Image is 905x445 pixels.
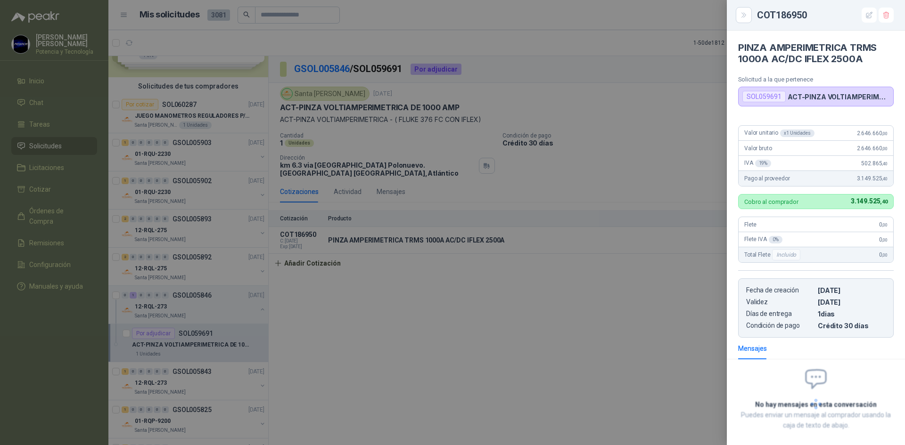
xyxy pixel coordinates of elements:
p: ACT-PINZA VOLTIAMPERIMETRICA DE 1000 AMP [788,93,889,101]
span: Valor unitario [744,129,814,137]
div: COT186950 [757,8,894,23]
span: ,00 [882,252,888,258]
div: SOL059691 [742,91,786,102]
h4: PINZA AMPERIMETRICA TRMS 1000A AC/DC IFLEX 2500A [738,42,894,65]
p: Condición de pago [746,322,814,330]
span: ,00 [882,131,888,136]
span: Valor bruto [744,145,772,152]
button: Close [738,9,749,21]
span: 2.646.660 [857,145,888,152]
p: Días de entrega [746,310,814,318]
span: ,00 [882,222,888,227]
p: Solicitud a la que pertenece [738,76,894,83]
span: Total Flete [744,249,802,260]
span: ,00 [882,237,888,243]
p: 1 dias [818,310,886,318]
span: ,40 [882,176,888,181]
div: x 1 Unidades [780,129,814,137]
p: Crédito 30 días [818,322,886,330]
span: ,40 [882,161,888,166]
p: Fecha de creación [746,286,814,294]
span: Flete IVA [744,236,782,243]
span: ,00 [882,146,888,151]
span: IVA [744,160,771,167]
div: Incluido [772,249,800,260]
span: 2.646.660 [857,130,888,137]
p: Cobro al comprador [744,199,798,205]
span: 502.865 [861,160,888,167]
div: Mensajes [738,343,767,354]
span: Pago al proveedor [744,175,790,182]
span: 3.149.525 [851,197,888,205]
span: 0 [879,251,888,258]
div: 0 % [769,236,782,243]
span: Flete [744,221,757,228]
p: Validez [746,298,814,306]
span: 0 [879,236,888,243]
p: [DATE] [818,298,886,306]
div: 19 % [755,160,772,167]
span: 3.149.525 [857,175,888,182]
span: 0 [879,221,888,228]
p: [DATE] [818,286,886,294]
span: ,40 [880,199,888,205]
